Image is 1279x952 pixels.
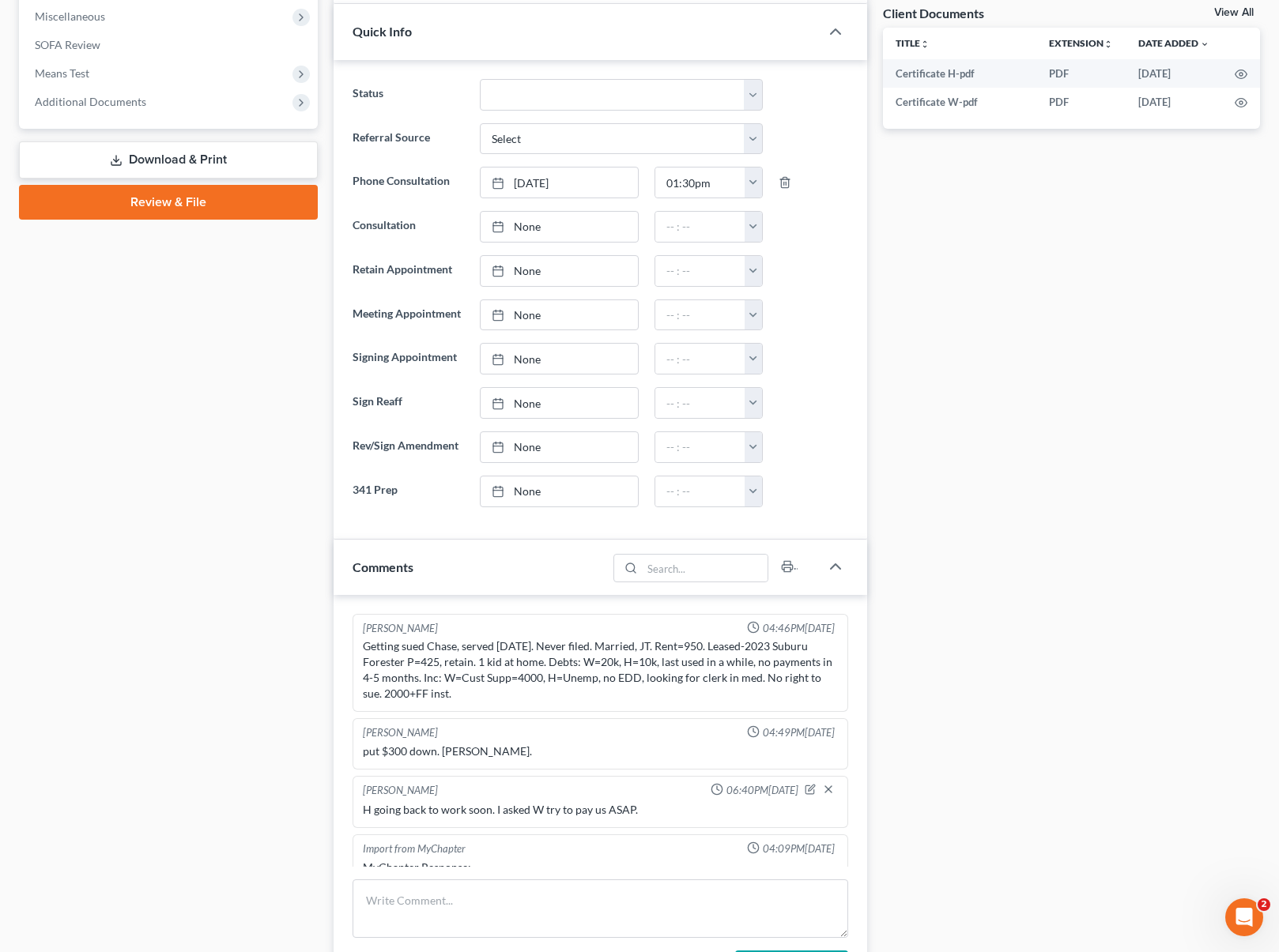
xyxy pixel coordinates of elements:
[345,79,473,111] label: Status
[363,743,839,759] div: put $300 down. [PERSON_NAME].
[363,638,839,702] div: Getting sued Chase, served [DATE]. Never filed. Married, JT. Rent=950. Leased-2023 Suburu Foreste...
[481,344,637,374] a: None
[655,212,745,242] input: -- : --
[763,621,835,636] span: 04:46PM[DATE]
[655,476,745,506] input: -- : --
[35,9,105,23] span: Miscellaneous
[35,38,100,51] span: SOFA Review
[481,476,637,506] a: None
[655,256,745,286] input: -- : --
[1126,88,1222,116] td: [DATE]
[1036,59,1126,88] td: PDF
[35,66,89,80] span: Means Test
[353,24,412,39] span: Quick Info
[481,388,637,418] a: None
[481,432,637,462] a: None
[1225,898,1263,936] iframe: Intercom live chat
[1126,59,1222,88] td: [DATE]
[481,300,637,330] a: None
[655,388,745,418] input: -- : --
[1214,7,1254,18] a: View All
[1104,40,1113,49] i: unfold_more
[345,343,473,374] label: Signing Appointment
[481,167,637,198] a: [DATE]
[345,387,473,419] label: Sign Reaff
[363,725,438,740] div: [PERSON_NAME]
[345,299,473,331] label: Meeting Appointment
[763,841,835,856] span: 04:09PM[DATE]
[363,783,438,799] div: [PERSON_NAME]
[920,40,930,49] i: unfold_more
[345,211,473,243] label: Consultation
[345,255,473,287] label: Retain Appointment
[481,256,637,286] a: None
[883,59,1036,88] td: Certificate H-pdf
[763,725,835,740] span: 04:49PM[DATE]
[19,141,318,179] a: Download & Print
[345,167,473,198] label: Phone Consultation
[22,31,318,59] a: SOFA Review
[883,88,1036,116] td: Certificate W-pdf
[655,300,745,330] input: -- : --
[655,167,745,198] input: -- : --
[363,621,438,636] div: [PERSON_NAME]
[726,783,798,798] span: 06:40PM[DATE]
[1258,898,1270,911] span: 2
[35,95,146,108] span: Additional Documents
[345,431,473,463] label: Rev/Sign Amendment
[1138,37,1209,49] a: Date Added expand_more
[363,841,466,856] div: Import from MyChapter
[896,37,930,49] a: Titleunfold_more
[353,559,413,574] span: Comments
[481,212,637,242] a: None
[345,123,473,155] label: Referral Source
[1036,88,1126,116] td: PDF
[19,185,318,220] a: Review & File
[345,476,473,507] label: 341 Prep
[363,860,839,907] div: MyChapter Response: SOFA Line 9: Claim subject to setoff Debtor response:
[363,802,839,818] div: H going back to work soon. I asked W try to pay us ASAP.
[655,432,745,462] input: -- : --
[1049,37,1113,49] a: Extensionunfold_more
[655,344,745,374] input: -- : --
[883,5,984,21] div: Client Documents
[643,555,768,581] input: Search...
[1200,40,1209,49] i: expand_more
